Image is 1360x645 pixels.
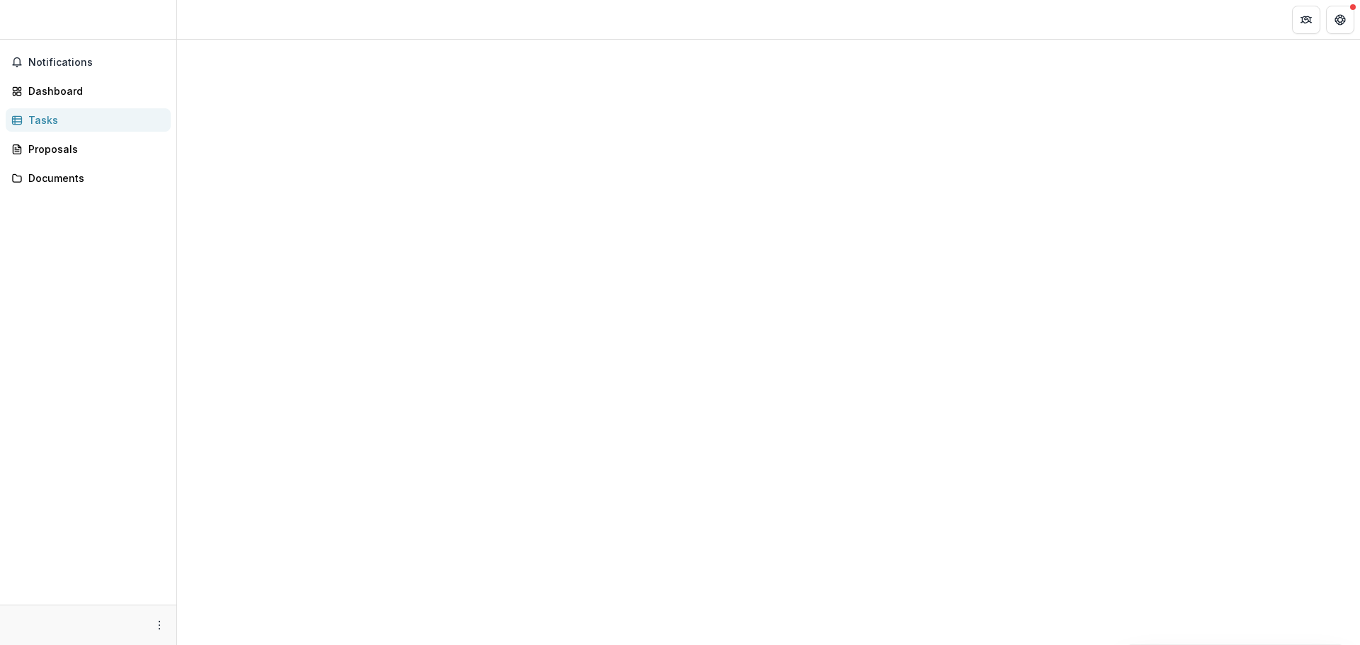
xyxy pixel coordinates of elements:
button: More [151,617,168,634]
div: Proposals [28,142,159,156]
div: Tasks [28,113,159,127]
a: Dashboard [6,79,171,103]
span: Notifications [28,57,165,69]
a: Documents [6,166,171,190]
a: Proposals [6,137,171,161]
div: Documents [28,171,159,185]
div: Dashboard [28,84,159,98]
button: Notifications [6,51,171,74]
button: Partners [1292,6,1320,34]
button: Get Help [1326,6,1354,34]
a: Tasks [6,108,171,132]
